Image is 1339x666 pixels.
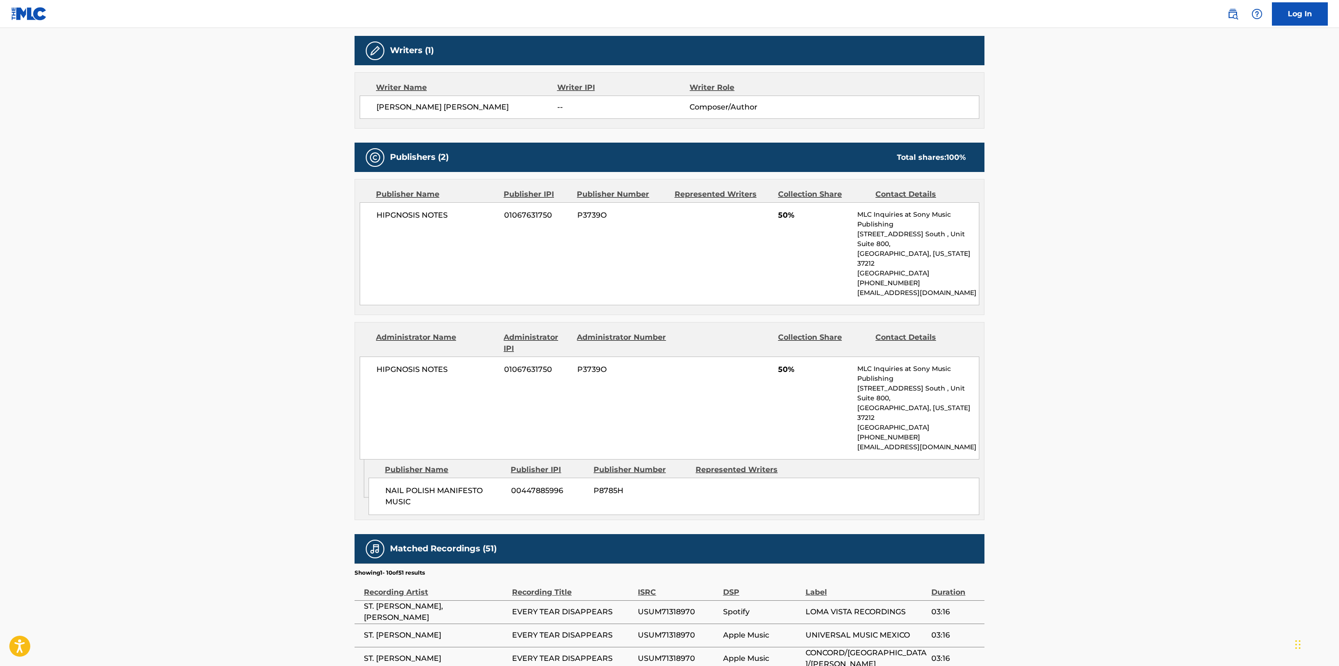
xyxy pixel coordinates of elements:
[369,45,381,56] img: Writers
[511,464,587,475] div: Publisher IPI
[364,630,507,641] span: ST. [PERSON_NAME]
[723,653,801,664] span: Apple Music
[390,152,449,163] h5: Publishers (2)
[385,464,504,475] div: Publisher Name
[594,485,689,496] span: P8785H
[1272,2,1328,26] a: Log In
[1227,8,1238,20] img: search
[385,485,504,508] span: NAIL POLISH MANIFESTO MUSIC
[778,189,868,200] div: Collection Share
[857,442,979,452] p: [EMAIL_ADDRESS][DOMAIN_NAME]
[557,82,690,93] div: Writer IPI
[857,364,979,384] p: MLC Inquiries at Sony Music Publishing
[723,606,801,618] span: Spotify
[1292,621,1339,666] iframe: Chat Widget
[690,82,810,93] div: Writer Role
[577,210,668,221] span: P3739O
[1251,8,1263,20] img: help
[723,577,801,598] div: DSP
[778,210,850,221] span: 50%
[638,653,718,664] span: USUM71318970
[875,332,966,354] div: Contact Details
[390,543,497,554] h5: Matched Recordings (51)
[376,189,497,200] div: Publisher Name
[857,229,979,249] p: [STREET_ADDRESS] South , Unit Suite 800,
[857,288,979,298] p: [EMAIL_ADDRESS][DOMAIN_NAME]
[778,364,850,375] span: 50%
[857,268,979,278] p: [GEOGRAPHIC_DATA]
[364,653,507,664] span: ST. [PERSON_NAME]
[355,569,425,577] p: Showing 1 - 10 of 51 results
[11,7,47,21] img: MLC Logo
[857,249,979,268] p: [GEOGRAPHIC_DATA], [US_STATE] 37212
[897,152,966,163] div: Total shares:
[806,606,927,618] span: LOMA VISTA RECORDINGS
[857,433,979,442] p: [PHONE_NUMBER]
[696,464,791,475] div: Represented Writers
[638,606,718,618] span: USUM71318970
[1292,621,1339,666] div: Widget chat
[931,630,980,641] span: 03:16
[577,332,667,354] div: Administrator Number
[376,332,497,354] div: Administrator Name
[723,630,801,641] span: Apple Music
[1223,5,1242,23] a: Public Search
[806,630,927,641] span: UNIVERSAL MUSIC MEXICO
[511,485,587,496] span: 00447885996
[504,364,570,375] span: 01067631750
[931,653,980,664] span: 03:16
[376,364,497,375] span: HIPGNOSIS NOTES
[504,210,570,221] span: 01067631750
[512,653,633,664] span: EVERY TEAR DISAPPEARS
[675,189,771,200] div: Represented Writers
[376,210,497,221] span: HIPGNOSIS NOTES
[1248,5,1266,23] div: Help
[512,606,633,618] span: EVERY TEAR DISAPPEARS
[931,606,980,618] span: 03:16
[806,577,927,598] div: Label
[376,102,557,113] span: [PERSON_NAME] [PERSON_NAME]
[875,189,966,200] div: Contact Details
[638,577,718,598] div: ISRC
[778,332,868,354] div: Collection Share
[690,102,810,113] span: Composer/Author
[1295,631,1301,659] div: Trascina
[512,577,633,598] div: Recording Title
[946,153,966,162] span: 100 %
[364,601,507,623] span: ST. [PERSON_NAME], [PERSON_NAME]
[512,630,633,641] span: EVERY TEAR DISAPPEARS
[390,45,434,56] h5: Writers (1)
[857,423,979,433] p: [GEOGRAPHIC_DATA]
[369,152,381,163] img: Publishers
[369,543,381,555] img: Matched Recordings
[504,189,570,200] div: Publisher IPI
[857,278,979,288] p: [PHONE_NUMBER]
[557,102,690,113] span: --
[376,82,557,93] div: Writer Name
[364,577,507,598] div: Recording Artist
[504,332,570,354] div: Administrator IPI
[857,210,979,229] p: MLC Inquiries at Sony Music Publishing
[931,577,980,598] div: Duration
[857,403,979,423] p: [GEOGRAPHIC_DATA], [US_STATE] 37212
[577,364,668,375] span: P3739O
[594,464,689,475] div: Publisher Number
[638,630,718,641] span: USUM71318970
[577,189,667,200] div: Publisher Number
[857,384,979,403] p: [STREET_ADDRESS] South , Unit Suite 800,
